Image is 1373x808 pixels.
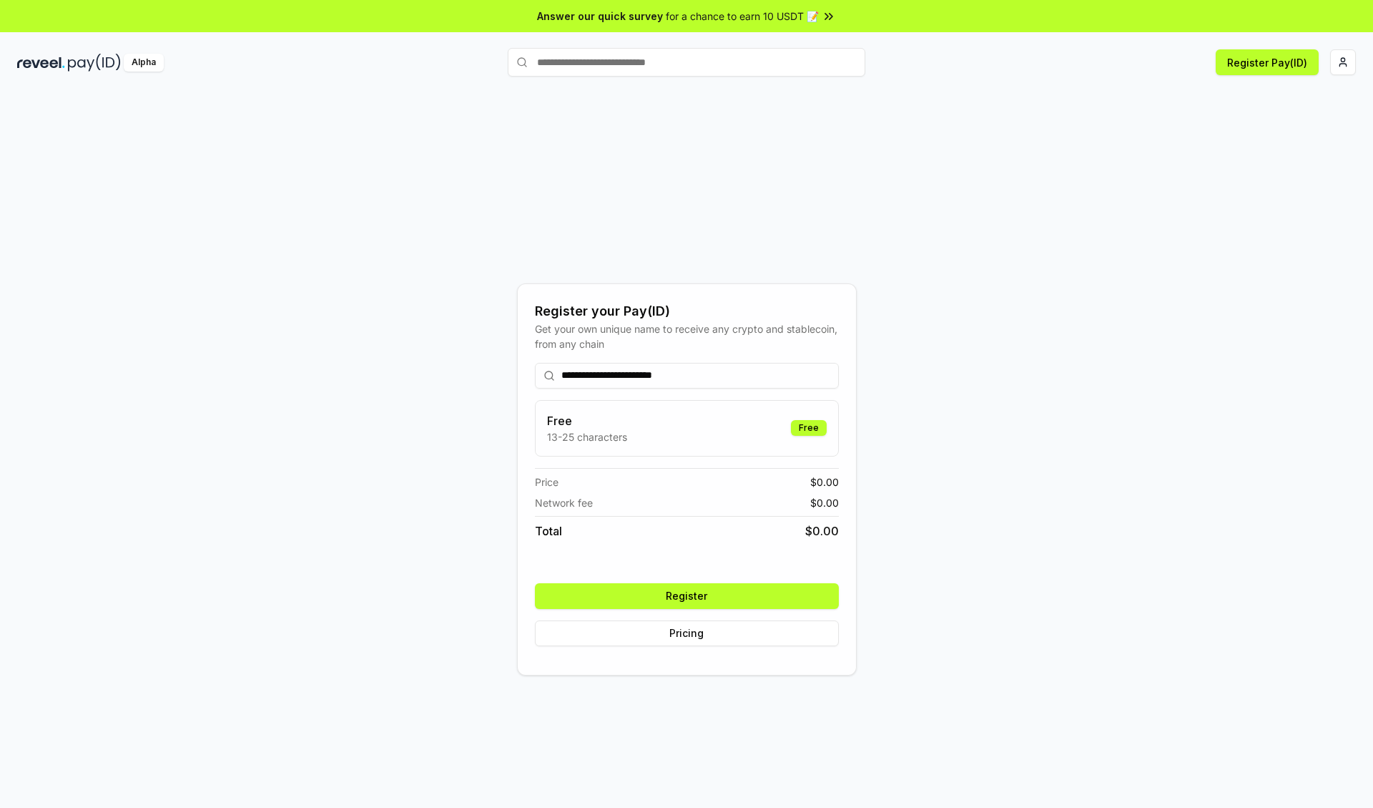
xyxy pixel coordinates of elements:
[666,9,819,24] span: for a chance to earn 10 USDT 📝
[535,583,839,609] button: Register
[810,474,839,490] span: $ 0.00
[535,620,839,646] button: Pricing
[791,420,827,436] div: Free
[535,321,839,351] div: Get your own unique name to receive any crypto and stablecoin, from any chain
[547,412,627,429] h3: Free
[535,474,558,490] span: Price
[535,301,839,321] div: Register your Pay(ID)
[535,522,562,540] span: Total
[17,54,65,72] img: reveel_dark
[1216,49,1319,75] button: Register Pay(ID)
[537,9,663,24] span: Answer our quick survey
[810,495,839,510] span: $ 0.00
[805,522,839,540] span: $ 0.00
[547,429,627,444] p: 13-25 characters
[68,54,121,72] img: pay_id
[124,54,164,72] div: Alpha
[535,495,593,510] span: Network fee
